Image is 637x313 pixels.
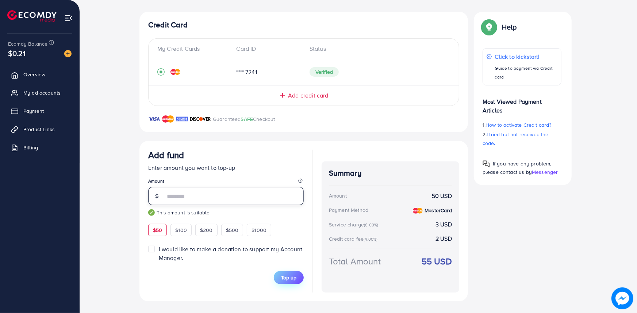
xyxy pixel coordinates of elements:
img: image [64,50,72,57]
span: $0.21 [8,48,26,58]
a: Billing [5,140,74,155]
strong: 3 USD [435,220,452,229]
div: Credit card fee [329,235,380,243]
span: I would like to make a donation to support my Account Manager. [159,245,302,262]
img: brand [148,115,160,123]
div: Total Amount [329,255,381,268]
span: $1000 [252,226,266,234]
strong: 2 USD [435,234,452,243]
span: Product Links [23,126,55,133]
h3: Add fund [148,150,184,160]
span: I tried but not received the code. [483,131,549,147]
img: image [614,290,632,308]
span: My ad accounts [23,89,61,96]
p: 1. [483,121,561,129]
img: brand [176,115,188,123]
small: This amount is suitable [148,209,304,216]
svg: record circle [157,68,165,76]
h4: Summary [329,169,452,178]
img: Popup guide [483,20,496,34]
span: How to activate Credit card? [486,121,551,129]
span: Payment [23,107,44,115]
div: Amount [329,192,347,199]
span: $200 [200,226,213,234]
span: Top up [281,274,296,281]
span: Messenger [532,168,558,176]
legend: Amount [148,178,304,187]
span: Add credit card [288,91,328,100]
div: Card ID [231,45,304,53]
img: Popup guide [483,160,490,168]
p: Guide to payment via Credit card [495,64,557,81]
small: (4.00%) [364,236,377,242]
a: My ad accounts [5,85,74,100]
strong: MasterCard [425,207,452,214]
a: Product Links [5,122,74,137]
a: Payment [5,104,74,118]
div: Status [304,45,450,53]
div: Payment Method [329,206,368,214]
span: $50 [153,226,162,234]
p: Enter amount you want to top-up [148,163,304,172]
p: Click to kickstart! [495,52,557,61]
img: guide [148,209,155,216]
span: Overview [23,71,45,78]
p: Most Viewed Payment Articles [483,91,561,115]
img: brand [190,115,211,123]
div: My Credit Cards [157,45,231,53]
span: If you have any problem, please contact us by [483,160,552,176]
img: credit [413,208,423,214]
p: Help [502,23,517,31]
span: Verified [310,67,339,77]
img: logo [7,10,57,22]
span: $100 [175,226,187,234]
p: 2. [483,130,561,148]
img: credit [170,69,180,75]
span: Ecomdy Balance [8,40,47,47]
small: (6.00%) [364,222,378,228]
h4: Credit Card [148,20,459,30]
a: Overview [5,67,74,82]
img: brand [162,115,174,123]
button: Top up [274,271,304,284]
p: Guaranteed Checkout [213,115,275,123]
span: SAFE [241,115,253,123]
strong: 50 USD [432,192,452,200]
span: $500 [226,226,239,234]
div: Service charge [329,221,380,228]
img: menu [64,14,73,22]
strong: 55 USD [422,255,452,268]
span: Billing [23,144,38,151]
